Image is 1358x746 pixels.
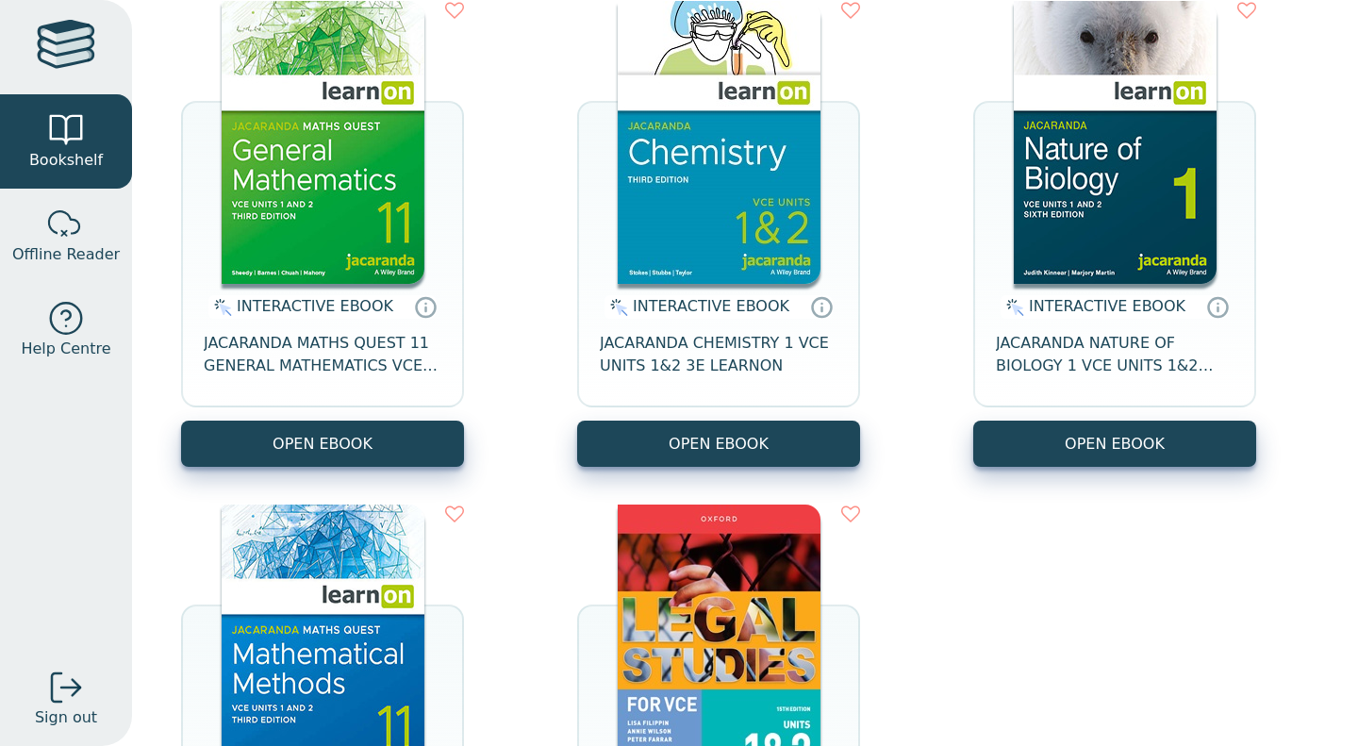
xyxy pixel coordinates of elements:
[208,296,232,319] img: interactive.svg
[181,421,464,467] button: OPEN EBOOK
[600,332,837,377] span: JACARANDA CHEMISTRY 1 VCE UNITS 1&2 3E LEARNON
[996,332,1234,377] span: JACARANDA NATURE OF BIOLOGY 1 VCE UNITS 1&2 LEARNON 6E (INCL STUDYON) EBOOK
[35,706,97,729] span: Sign out
[1014,1,1217,284] img: bac72b22-5188-ea11-a992-0272d098c78b.jpg
[604,296,628,319] img: interactive.svg
[1029,297,1185,315] span: INTERACTIVE EBOOK
[12,243,120,266] span: Offline Reader
[29,149,103,172] span: Bookshelf
[577,421,860,467] button: OPEN EBOOK
[1206,295,1229,318] a: Interactive eBooks are accessed online via the publisher’s portal. They contain interactive resou...
[21,338,110,360] span: Help Centre
[973,421,1256,467] button: OPEN EBOOK
[204,332,441,377] span: JACARANDA MATHS QUEST 11 GENERAL MATHEMATICS VCE UNITS 1&2 3E LEARNON
[633,297,789,315] span: INTERACTIVE EBOOK
[222,1,424,284] img: f7b900ab-df9f-4510-98da-0629c5cbb4fd.jpg
[414,295,437,318] a: Interactive eBooks are accessed online via the publisher’s portal. They contain interactive resou...
[618,1,820,284] img: 37f81dd5-9e6c-4284-8d4c-e51904e9365e.jpg
[810,295,833,318] a: Interactive eBooks are accessed online via the publisher’s portal. They contain interactive resou...
[1001,296,1024,319] img: interactive.svg
[237,297,393,315] span: INTERACTIVE EBOOK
